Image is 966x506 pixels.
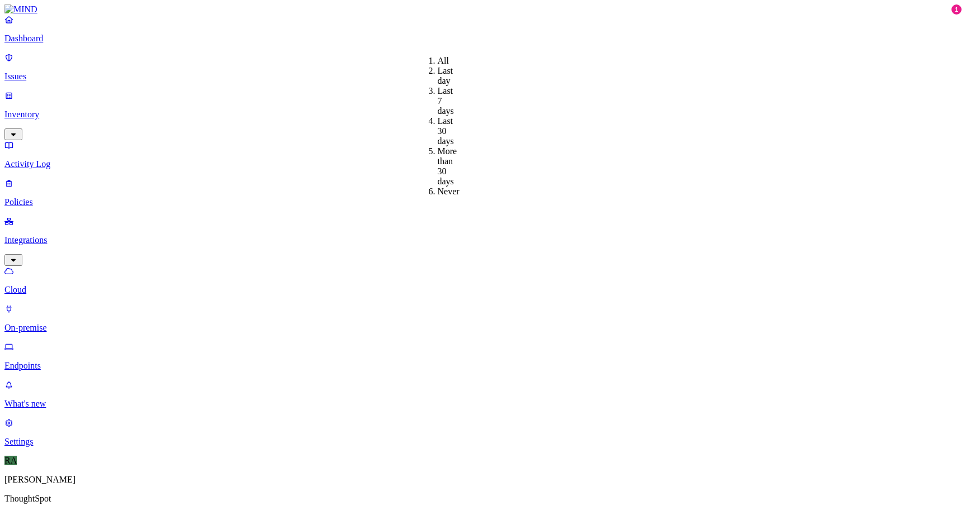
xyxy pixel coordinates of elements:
[951,4,962,15] div: 1
[4,456,17,465] span: RA
[4,216,962,264] a: Integrations
[4,266,962,295] a: Cloud
[4,34,962,44] p: Dashboard
[4,159,962,169] p: Activity Log
[4,399,962,409] p: What's new
[4,71,962,82] p: Issues
[4,15,962,44] a: Dashboard
[4,418,962,447] a: Settings
[4,235,962,245] p: Integrations
[4,52,962,82] a: Issues
[4,342,962,371] a: Endpoints
[4,140,962,169] a: Activity Log
[4,380,962,409] a: What's new
[4,475,962,485] p: [PERSON_NAME]
[4,323,962,333] p: On-premise
[4,109,962,120] p: Inventory
[4,4,962,15] a: MIND
[4,178,962,207] a: Policies
[4,90,962,139] a: Inventory
[4,4,37,15] img: MIND
[4,437,962,447] p: Settings
[4,197,962,207] p: Policies
[4,285,962,295] p: Cloud
[4,304,962,333] a: On-premise
[4,361,962,371] p: Endpoints
[4,494,962,504] p: ThoughtSpot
